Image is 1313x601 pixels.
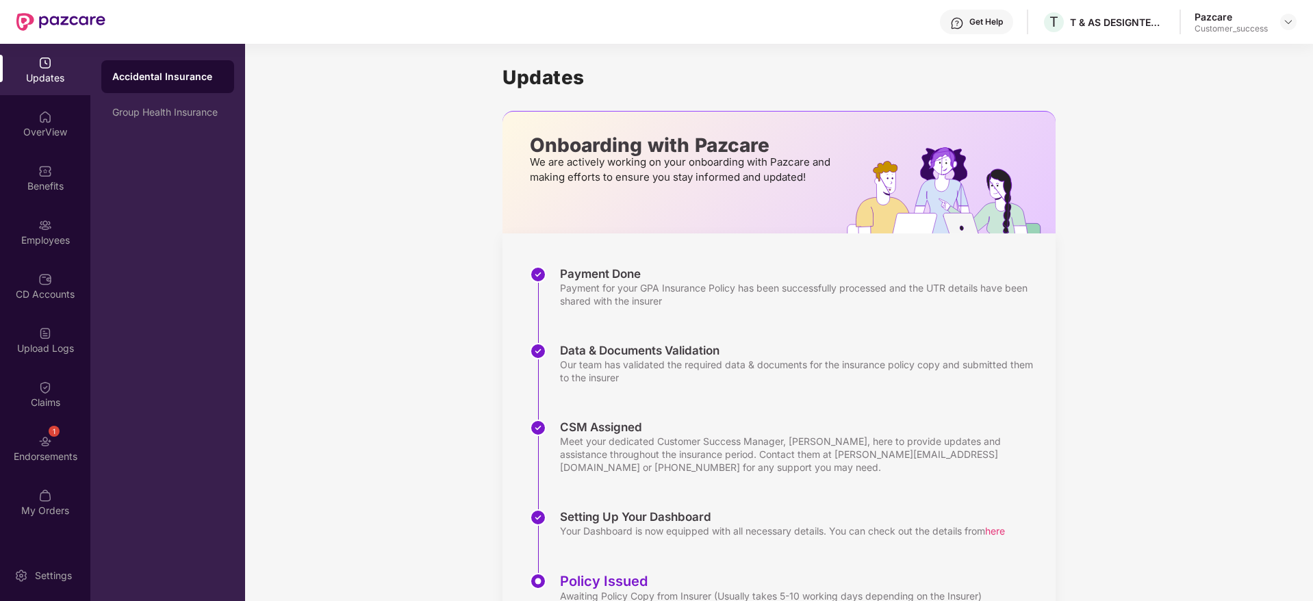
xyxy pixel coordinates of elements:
[530,139,834,151] p: Onboarding with Pazcare
[38,435,52,448] img: svg+xml;base64,PHN2ZyBpZD0iRW5kb3JzZW1lbnRzIiB4bWxucz0iaHR0cDovL3d3dy53My5vcmcvMjAwMC9zdmciIHdpZH...
[530,420,546,436] img: svg+xml;base64,PHN2ZyBpZD0iU3RlcC1Eb25lLTMyeDMyIiB4bWxucz0iaHR0cDovL3d3dy53My5vcmcvMjAwMC9zdmciIH...
[502,66,1056,89] h1: Updates
[969,16,1003,27] div: Get Help
[38,489,52,502] img: svg+xml;base64,PHN2ZyBpZD0iTXlfT3JkZXJzIiBkYXRhLW5hbWU9Ik15IE9yZGVycyIgeG1sbnM9Imh0dHA6Ly93d3cudz...
[16,13,105,31] img: New Pazcare Logo
[38,272,52,286] img: svg+xml;base64,PHN2ZyBpZD0iQ0RfQWNjb3VudHMiIGRhdGEtbmFtZT0iQ0QgQWNjb3VudHMiIHhtbG5zPSJodHRwOi8vd3...
[560,509,1005,524] div: Setting Up Your Dashboard
[1195,10,1268,23] div: Pazcare
[38,381,52,394] img: svg+xml;base64,PHN2ZyBpZD0iQ2xhaW0iIHhtbG5zPSJodHRwOi8vd3d3LnczLm9yZy8yMDAwL3N2ZyIgd2lkdGg9IjIwIi...
[530,266,546,283] img: svg+xml;base64,PHN2ZyBpZD0iU3RlcC1Eb25lLTMyeDMyIiB4bWxucz0iaHR0cDovL3d3dy53My5vcmcvMjAwMC9zdmciIH...
[560,573,982,589] div: Policy Issued
[560,524,1005,537] div: Your Dashboard is now equipped with all necessary details. You can check out the details from
[38,164,52,178] img: svg+xml;base64,PHN2ZyBpZD0iQmVuZWZpdHMiIHhtbG5zPSJodHRwOi8vd3d3LnczLm9yZy8yMDAwL3N2ZyIgd2lkdGg9Ij...
[530,155,834,185] p: We are actively working on your onboarding with Pazcare and making efforts to ensure you stay inf...
[950,16,964,30] img: svg+xml;base64,PHN2ZyBpZD0iSGVscC0zMngzMiIgeG1sbnM9Imh0dHA6Ly93d3cudzMub3JnLzIwMDAvc3ZnIiB3aWR0aD...
[530,509,546,526] img: svg+xml;base64,PHN2ZyBpZD0iU3RlcC1Eb25lLTMyeDMyIiB4bWxucz0iaHR0cDovL3d3dy53My5vcmcvMjAwMC9zdmciIH...
[112,70,223,84] div: Accidental Insurance
[560,281,1042,307] div: Payment for your GPA Insurance Policy has been successfully processed and the UTR details have be...
[985,525,1005,537] span: here
[560,266,1042,281] div: Payment Done
[1070,16,1166,29] div: T & AS DESIGNTECH SERVICES PRIVATE LIMITED
[112,107,223,118] div: Group Health Insurance
[560,420,1042,435] div: CSM Assigned
[38,218,52,232] img: svg+xml;base64,PHN2ZyBpZD0iRW1wbG95ZWVzIiB4bWxucz0iaHR0cDovL3d3dy53My5vcmcvMjAwMC9zdmciIHdpZHRoPS...
[560,435,1042,474] div: Meet your dedicated Customer Success Manager, [PERSON_NAME], here to provide updates and assistan...
[1049,14,1058,30] span: T
[847,147,1056,233] img: hrOnboarding
[530,343,546,359] img: svg+xml;base64,PHN2ZyBpZD0iU3RlcC1Eb25lLTMyeDMyIiB4bWxucz0iaHR0cDovL3d3dy53My5vcmcvMjAwMC9zdmciIH...
[530,573,546,589] img: svg+xml;base64,PHN2ZyBpZD0iU3RlcC1BY3RpdmUtMzJ4MzIiIHhtbG5zPSJodHRwOi8vd3d3LnczLm9yZy8yMDAwL3N2Zy...
[1195,23,1268,34] div: Customer_success
[14,569,28,583] img: svg+xml;base64,PHN2ZyBpZD0iU2V0dGluZy0yMHgyMCIgeG1sbnM9Imh0dHA6Ly93d3cudzMub3JnLzIwMDAvc3ZnIiB3aW...
[38,56,52,70] img: svg+xml;base64,PHN2ZyBpZD0iVXBkYXRlZCIgeG1sbnM9Imh0dHA6Ly93d3cudzMub3JnLzIwMDAvc3ZnIiB3aWR0aD0iMj...
[38,327,52,340] img: svg+xml;base64,PHN2ZyBpZD0iVXBsb2FkX0xvZ3MiIGRhdGEtbmFtZT0iVXBsb2FkIExvZ3MiIHhtbG5zPSJodHRwOi8vd3...
[560,358,1042,384] div: Our team has validated the required data & documents for the insurance policy copy and submitted ...
[1283,16,1294,27] img: svg+xml;base64,PHN2ZyBpZD0iRHJvcGRvd24tMzJ4MzIiIHhtbG5zPSJodHRwOi8vd3d3LnczLm9yZy8yMDAwL3N2ZyIgd2...
[31,569,76,583] div: Settings
[49,426,60,437] div: 1
[560,343,1042,358] div: Data & Documents Validation
[38,110,52,124] img: svg+xml;base64,PHN2ZyBpZD0iSG9tZSIgeG1sbnM9Imh0dHA6Ly93d3cudzMub3JnLzIwMDAvc3ZnIiB3aWR0aD0iMjAiIG...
